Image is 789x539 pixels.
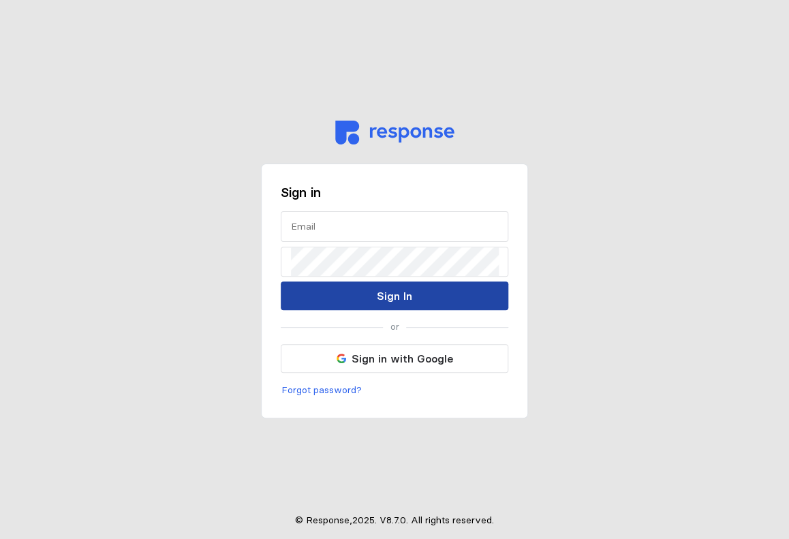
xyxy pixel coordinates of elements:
[352,350,453,367] p: Sign in with Google
[281,383,362,398] p: Forgot password?
[377,288,412,305] p: Sign In
[281,183,508,202] h3: Sign in
[335,121,454,144] img: svg%3e
[281,281,508,310] button: Sign In
[291,212,498,241] input: Email
[295,513,494,528] p: © Response, 2025 . V 8.7.0 . All rights reserved.
[281,382,362,399] button: Forgot password?
[337,354,346,363] img: svg%3e
[390,320,399,335] p: or
[281,344,508,373] button: Sign in with Google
